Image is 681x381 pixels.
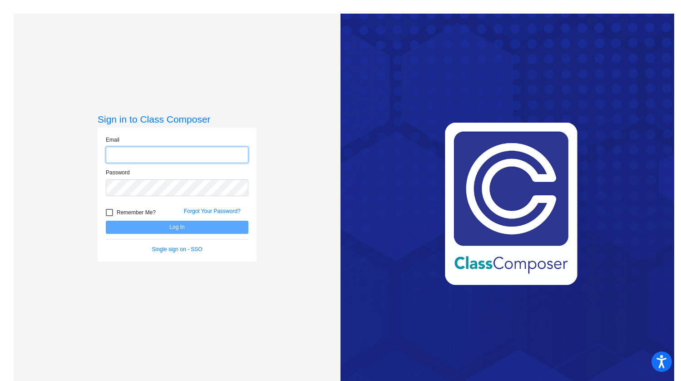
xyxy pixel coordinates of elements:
span: Remember Me? [117,207,156,218]
a: Forgot Your Password? [184,208,241,214]
a: Single sign on - SSO [152,246,202,252]
h3: Sign in to Class Composer [98,114,257,125]
label: Password [106,168,130,177]
label: Email [106,136,119,144]
button: Log In [106,221,248,234]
